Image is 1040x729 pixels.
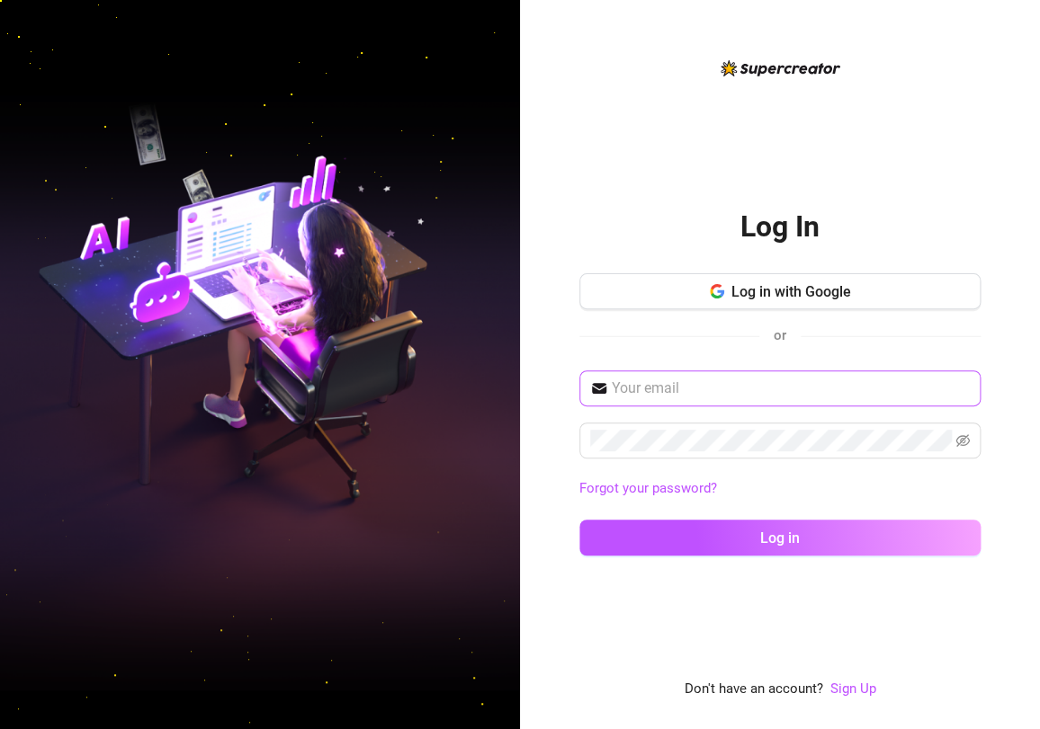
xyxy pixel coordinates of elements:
input: Your email [612,378,970,399]
a: Sign Up [830,680,876,697]
h2: Log In [740,209,820,245]
span: or [774,327,786,343]
span: Log in [760,529,800,547]
span: Log in with Google [731,283,851,300]
button: Log in with Google [579,273,981,309]
a: Sign Up [830,679,876,700]
a: Forgot your password? [579,478,981,500]
a: Forgot your password? [579,480,717,496]
img: logo-BBDzfeDw.svg [721,60,840,76]
span: Don't have an account? [685,679,823,700]
button: Log in [579,520,981,556]
span: eye-invisible [955,433,970,448]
